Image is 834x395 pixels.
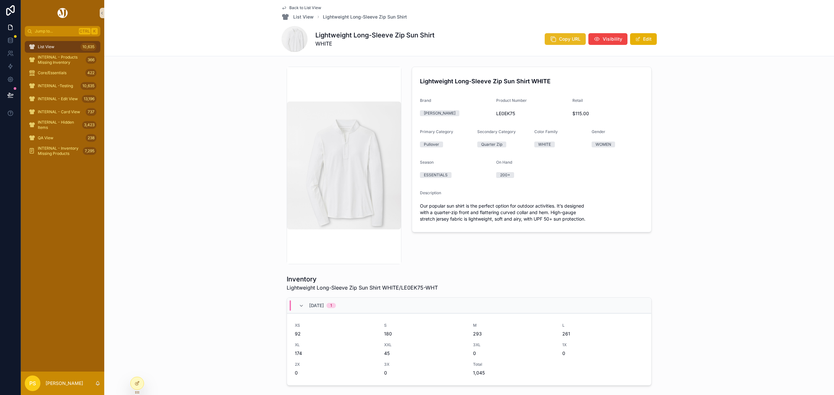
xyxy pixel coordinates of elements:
span: 2X [295,362,376,367]
span: INTERNAL -Testing [38,83,73,89]
span: [DATE] [309,302,324,309]
span: M [473,323,554,328]
span: 1,045 [473,370,554,376]
span: Visibility [603,36,622,42]
img: LE0EK75_WHT.jpg [287,102,401,229]
button: Copy URL [545,33,586,45]
div: 1 [330,303,332,308]
span: INTERNAL - Products Missing Inventory [38,55,83,65]
div: WOMEN [596,142,611,147]
a: Lightweight Long-Sleeve Zip Sun Shirt [323,14,407,20]
div: 366 [86,56,96,64]
button: Edit [630,33,657,45]
a: QA View238 [25,132,100,144]
span: List View [38,44,54,49]
span: Retail [572,98,583,103]
div: Quarter Zip [481,142,502,147]
span: INTERNAL - Card View [38,109,80,115]
span: Jump to... [35,29,76,34]
div: 10,635 [80,43,96,51]
span: PS [29,379,36,387]
span: Season [420,160,434,165]
span: WHITE [315,40,435,48]
span: $115.00 [572,110,643,117]
span: LE0EK75 [496,110,567,117]
div: scrollable content [21,36,104,165]
div: 3,423 [82,121,96,129]
span: 1X [562,342,644,347]
span: 0 [295,370,376,376]
span: Secondary Category [477,129,516,134]
span: XXL [384,342,466,347]
span: Color Family [534,129,558,134]
span: INTERNAL - Edit View [38,96,78,102]
a: INTERNAL - Hidden Items3,423 [25,119,100,131]
h1: Lightweight Long-Sleeve Zip Sun Shirt [315,31,435,40]
span: 293 [473,331,554,337]
span: Total [473,362,554,367]
a: INTERNAL - Inventory Missing Products7,295 [25,145,100,157]
span: Primary Category [420,129,453,134]
span: On Hand [496,160,512,165]
span: 0 [473,350,554,357]
span: 3XL [473,342,554,347]
button: Jump to...CtrlK [25,26,100,36]
span: Our popular sun shirt is the perfect option for outdoor activities. It’s designed with a quarter-... [420,203,643,222]
span: 174 [295,350,376,357]
span: S [384,323,466,328]
span: Description [420,190,441,195]
a: Core/Essentials422 [25,67,100,79]
a: INTERNAL - Products Missing Inventory366 [25,54,100,66]
span: XS [295,323,376,328]
span: 0 [384,370,466,376]
span: 0 [562,350,644,357]
div: 7,295 [83,147,96,155]
span: Core/Essentials [38,70,66,75]
div: 422 [85,69,96,77]
span: 261 [562,331,644,337]
span: 45 [384,350,466,357]
span: Lightweight Long-Sleeve Zip Sun Shirt WHITE/LE0EK75-WHT [287,284,438,292]
div: WHITE [538,142,551,147]
a: INTERNAL - Edit View13,196 [25,93,100,105]
span: INTERNAL - Hidden Items [38,120,79,130]
span: Copy URL [559,36,581,42]
span: 180 [384,331,466,337]
a: XS92S180M293L261XL174XXL453XL01X02X03X0Total1,045 [287,313,651,385]
div: Pullover [424,142,439,147]
div: 737 [86,108,96,116]
span: QA View [38,135,53,141]
div: 200+ [500,172,510,178]
span: Product Number [496,98,527,103]
span: List View [293,14,314,20]
a: List View [281,13,314,21]
span: INTERNAL - Inventory Missing Products [38,146,80,156]
span: XL [295,342,376,347]
span: Ctrl [79,28,91,34]
span: 92 [295,331,376,337]
span: L [562,323,644,328]
span: K [92,29,97,34]
img: App logo [56,8,69,18]
div: 13,196 [82,95,96,103]
a: List View10,635 [25,41,100,53]
span: 3X [384,362,466,367]
a: INTERNAL -Testing10,635 [25,80,100,92]
h4: Lightweight Long-Sleeve Zip Sun Shirt WHITE [420,77,643,86]
button: Visibility [588,33,627,45]
div: 10,635 [80,82,96,90]
p: [PERSON_NAME] [46,380,83,387]
span: Back to List View [289,5,321,10]
a: INTERNAL - Card View737 [25,106,100,118]
h1: Inventory [287,275,438,284]
span: Brand [420,98,431,103]
div: [PERSON_NAME] [424,110,455,116]
span: Gender [592,129,605,134]
div: ESSENTIALS [424,172,448,178]
div: 238 [86,134,96,142]
a: Back to List View [281,5,321,10]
